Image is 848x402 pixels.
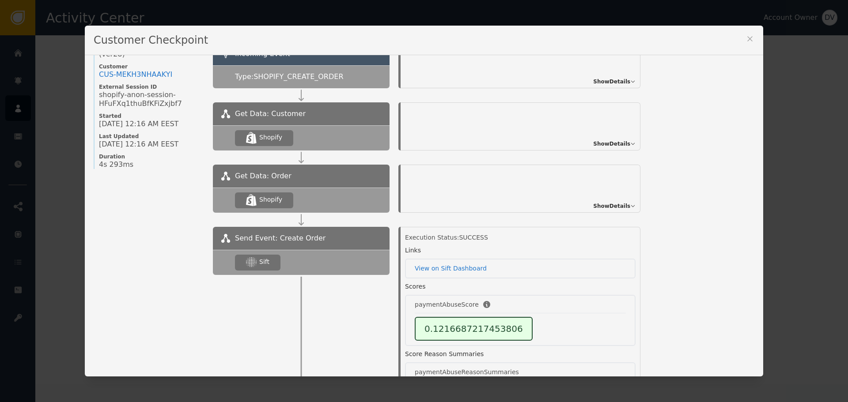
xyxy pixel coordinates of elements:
[593,78,630,86] span: Show Details
[415,264,626,273] a: View on Sift Dashboard
[99,160,133,169] span: 4s 293ms
[235,109,306,119] span: Get Data: Customer
[99,90,204,108] span: shopify-anon-session-HFuFXq1thuBfKFiZxjbf7
[99,153,204,160] span: Duration
[99,63,204,70] span: Customer
[593,202,630,210] span: Show Details
[405,349,484,359] div: Score Reason Summaries
[99,70,172,79] a: CUS-MEKH3NHAAKYI
[593,140,630,148] span: Show Details
[405,233,636,242] div: Execution Status: SUCCESS
[235,71,344,82] span: Type: SHOPIFY_CREATE_ORDER
[235,49,290,58] span: Incoming Event
[415,368,519,377] div: paymentAbuseReasonSummaries
[99,70,172,79] div: CUS- MEKH3NHAAKYI
[235,233,326,244] span: Send Event: Create Order
[259,257,269,267] div: Sift
[259,195,282,204] div: Shopify
[405,246,421,255] div: Links
[99,83,204,90] span: External Session ID
[99,120,178,128] span: [DATE] 12:16 AM EEST
[405,282,426,291] div: Scores
[415,317,533,341] div: 0.1216687217453806
[415,300,479,309] div: paymentAbuseScore
[99,133,204,140] span: Last Updated
[235,171,291,181] span: Get Data: Order
[85,26,763,55] div: Customer Checkpoint
[259,133,282,142] div: Shopify
[99,140,178,149] span: [DATE] 12:16 AM EEST
[99,113,204,120] span: Started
